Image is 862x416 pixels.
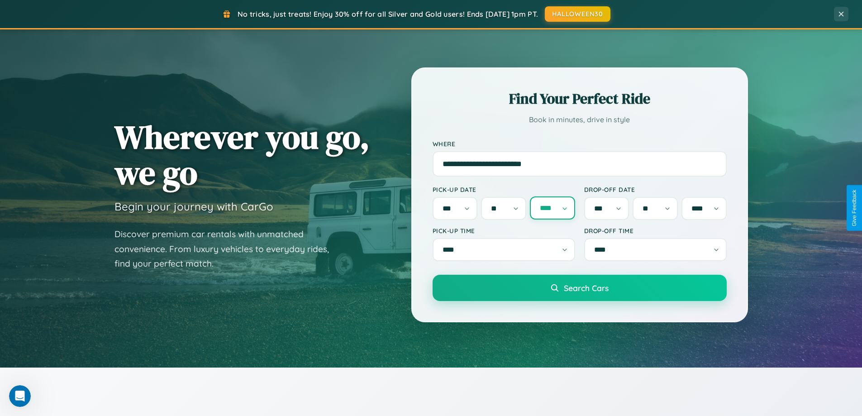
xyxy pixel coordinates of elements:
label: Drop-off Time [584,227,727,234]
label: Where [433,140,727,148]
span: Search Cars [564,283,609,293]
button: HALLOWEEN30 [545,6,610,22]
h1: Wherever you go, we go [114,119,370,191]
label: Pick-up Date [433,186,575,193]
h3: Begin your journey with CarGo [114,200,273,213]
label: Drop-off Date [584,186,727,193]
div: Give Feedback [851,190,857,226]
p: Discover premium car rentals with unmatched convenience. From luxury vehicles to everyday rides, ... [114,227,341,271]
button: Search Cars [433,275,727,301]
p: Book in minutes, drive in style [433,113,727,126]
h2: Find Your Perfect Ride [433,89,727,109]
iframe: Intercom live chat [9,385,31,407]
span: No tricks, just treats! Enjoy 30% off for all Silver and Gold users! Ends [DATE] 1pm PT. [238,10,538,19]
label: Pick-up Time [433,227,575,234]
